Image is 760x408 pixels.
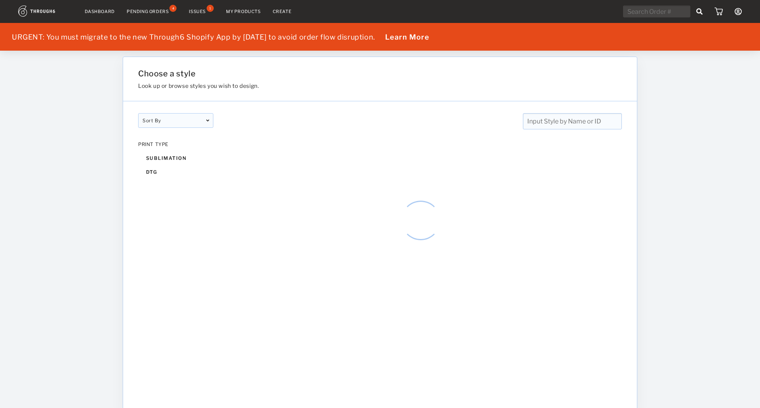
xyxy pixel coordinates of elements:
a: Create [273,9,292,14]
input: Search Order # [623,6,690,17]
a: Pending Orders4 [127,8,177,15]
div: 1 [207,5,214,12]
a: Learn More [385,33,429,41]
h3: Look up or browse styles you wish to design. [138,82,540,89]
a: Dashboard [85,9,115,14]
div: Sort By [138,113,213,128]
input: Input Style by Name or ID [523,113,622,129]
a: My Products [226,9,261,14]
div: PRINT TYPE [138,141,213,147]
div: URGENT: You must migrate to the new Through6 Shopify App by [DATE] to avoid order flow disruption. [12,33,375,41]
img: icon_cart.dab5cea1.svg [714,8,723,15]
img: logo.1c10ca64.svg [18,6,73,17]
a: Issues1 [189,8,214,15]
div: 4 [169,5,177,12]
div: sublimation [138,151,213,165]
div: Issues [189,9,206,14]
h1: Choose a style [138,69,540,78]
div: dtg [138,165,213,179]
div: Pending Orders [127,9,169,14]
